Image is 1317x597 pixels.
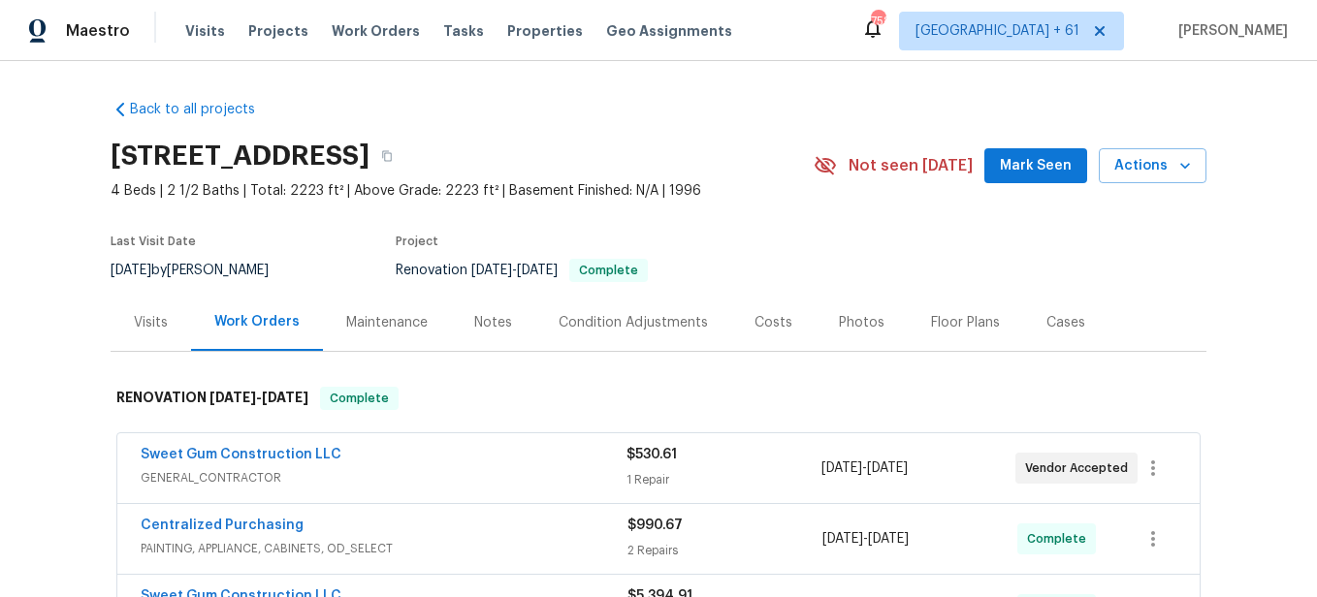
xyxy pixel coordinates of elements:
[111,236,196,247] span: Last Visit Date
[626,470,820,489] div: 1 Repair
[626,448,677,461] span: $530.61
[1027,529,1094,549] span: Complete
[1114,154,1191,178] span: Actions
[839,313,884,332] div: Photos
[931,313,1000,332] div: Floor Plans
[396,264,648,277] span: Renovation
[111,367,1206,429] div: RENOVATION [DATE]-[DATE]Complete
[1025,458,1136,478] span: Vendor Accepted
[443,24,484,38] span: Tasks
[471,264,558,277] span: -
[867,461,908,475] span: [DATE]
[209,391,308,404] span: -
[141,448,341,461] a: Sweet Gum Construction LLC
[262,391,308,404] span: [DATE]
[369,139,404,173] button: Copy Address
[984,148,1087,184] button: Mark Seen
[571,265,646,276] span: Complete
[507,21,583,41] span: Properties
[471,264,512,277] span: [DATE]
[141,518,304,532] a: Centralized Purchasing
[346,313,428,332] div: Maintenance
[1171,21,1288,41] span: [PERSON_NAME]
[755,313,792,332] div: Costs
[915,21,1079,41] span: [GEOGRAPHIC_DATA] + 61
[849,156,973,175] span: Not seen [DATE]
[185,21,225,41] span: Visits
[214,312,300,331] div: Work Orders
[209,391,256,404] span: [DATE]
[111,146,369,166] h2: [STREET_ADDRESS]
[116,387,308,410] h6: RENOVATION
[627,518,683,532] span: $990.67
[332,21,420,41] span: Work Orders
[141,539,627,558] span: PAINTING, APPLIANCE, CABINETS, OD_SELECT
[822,532,863,546] span: [DATE]
[868,532,909,546] span: [DATE]
[871,12,884,31] div: 758
[141,468,626,487] span: GENERAL_CONTRACTOR
[517,264,558,277] span: [DATE]
[821,461,862,475] span: [DATE]
[822,529,909,549] span: -
[111,100,297,119] a: Back to all projects
[111,259,292,282] div: by [PERSON_NAME]
[627,541,822,560] div: 2 Repairs
[134,313,168,332] div: Visits
[248,21,308,41] span: Projects
[559,313,708,332] div: Condition Adjustments
[1000,154,1072,178] span: Mark Seen
[111,264,151,277] span: [DATE]
[322,389,397,408] span: Complete
[1099,148,1206,184] button: Actions
[396,236,438,247] span: Project
[474,313,512,332] div: Notes
[1046,313,1085,332] div: Cases
[111,181,814,201] span: 4 Beds | 2 1/2 Baths | Total: 2223 ft² | Above Grade: 2223 ft² | Basement Finished: N/A | 1996
[66,21,130,41] span: Maestro
[821,458,908,478] span: -
[606,21,732,41] span: Geo Assignments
